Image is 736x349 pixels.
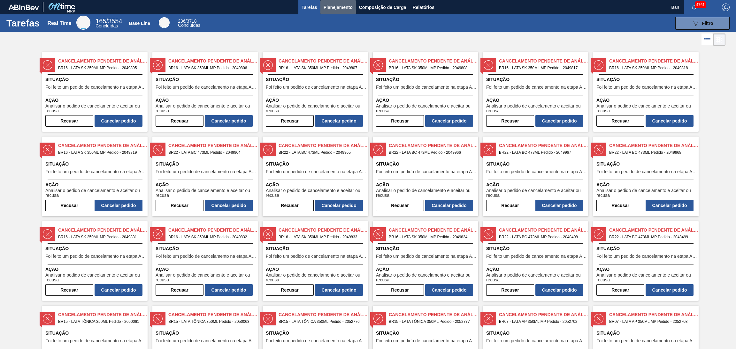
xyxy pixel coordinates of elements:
[153,314,163,323] img: status
[486,161,587,167] span: Situação
[156,85,256,90] span: Foi feito um pedido de cancelamento na etapa Aguardando Faturamento
[594,314,603,323] img: status
[266,266,366,273] span: Ação
[376,114,473,127] div: Completar tarefa: 30390859
[486,114,583,127] div: Completar tarefa: 30390860
[389,311,478,318] span: Cancelamento Pendente de Análise
[486,76,587,83] span: Situação
[499,311,588,318] span: Cancelamento Pendente de Análise
[96,19,122,28] div: Real Time
[499,149,583,156] span: BR22 - LATA BC 473ML Pedido - 2049967
[263,145,273,154] img: status
[45,198,142,211] div: Completar tarefa: 30390862
[156,198,253,211] div: Completar tarefa: 30390866
[45,200,93,211] button: Recusar
[486,200,534,211] button: Recusar
[596,188,697,198] span: Analisar o pedido de cancelamento e aceitar ou recusa
[413,4,434,11] span: Relatórios
[263,229,273,239] img: status
[266,76,366,83] span: Situação
[45,161,146,167] span: Situação
[486,85,587,90] span: Foi feito um pedido de cancelamento na etapa Aguardando Faturamento
[302,4,317,11] span: Tarefas
[596,97,697,104] span: Ação
[486,182,587,188] span: Ação
[646,200,694,211] button: Cancelar pedido
[156,182,256,188] span: Ação
[376,76,477,83] span: Situação
[45,85,146,90] span: Foi feito um pedido de cancelamento na etapa Aguardando Faturamento
[596,182,697,188] span: Ação
[535,284,583,296] button: Cancelar pedido
[45,273,146,283] span: Analisar o pedido de cancelamento e aceitar ou recusa
[702,21,713,26] span: Filtro
[609,311,699,318] span: Cancelamento Pendente de Análise
[596,200,644,211] button: Recusar
[376,115,424,127] button: Recusar
[43,60,52,70] img: status
[701,33,713,46] div: Visão em Lista
[376,283,473,296] div: Completar tarefa: 30390874
[609,64,694,71] span: BR16 - LATA SK 350ML MP Pedido - 2049818
[205,115,253,127] button: Cancelar pedido
[153,60,163,70] img: status
[263,60,273,70] img: status
[76,16,90,30] div: Real Time
[609,58,699,64] span: Cancelamento Pendente de Análise
[266,198,363,211] div: Completar tarefa: 30390867
[376,188,477,198] span: Analisar o pedido de cancelamento e aceitar ou recusa
[47,20,71,26] div: Real Time
[266,338,366,343] span: Foi feito um pedido de cancelamento na etapa Aguardando Faturamento
[596,254,697,259] span: Foi feito um pedido de cancelamento na etapa Aguardando Faturamento
[376,161,477,167] span: Situação
[168,234,253,241] span: BR16 - LATA SK 350ML MP Pedido - 2049832
[376,330,477,337] span: Situação
[499,227,588,234] span: Cancelamento Pendente de Análise
[156,283,253,296] div: Completar tarefa: 30390872
[96,18,106,25] span: 165
[373,314,383,323] img: status
[266,284,314,296] button: Recusar
[58,142,148,149] span: Cancelamento Pendente de Análise
[266,245,366,252] span: Situação
[315,200,363,211] button: Cancelar pedido
[45,114,142,127] div: Completar tarefa: 30390856
[168,64,253,71] span: BR16 - LATA SK 350ML MP Pedido - 2049806
[484,145,493,154] img: status
[596,85,697,90] span: Foi feito um pedido de cancelamento na etapa Aguardando Faturamento
[156,338,256,343] span: Foi feito um pedido de cancelamento na etapa Aguardando Faturamento
[596,266,697,273] span: Ação
[486,97,587,104] span: Ação
[45,254,146,259] span: Foi feito um pedido de cancelamento na etapa Aguardando Faturamento
[266,182,366,188] span: Ação
[178,19,200,27] div: Base Line
[266,188,366,198] span: Analisar o pedido de cancelamento e aceitar ou recusa
[596,76,697,83] span: Situação
[266,114,363,127] div: Completar tarefa: 30390858
[58,318,142,325] span: BR15 - LATA TÔNICA 350ML Pedido - 2050061
[609,149,694,156] span: BR22 - LATA BC 473ML Pedido - 2049968
[594,145,603,154] img: status
[486,169,587,174] span: Foi feito um pedido de cancelamento na etapa Aguardando Faturamento
[535,200,583,211] button: Cancelar pedido
[266,273,366,283] span: Analisar o pedido de cancelamento e aceitar ou recusa
[596,330,697,337] span: Situação
[389,234,473,241] span: BR16 - LATA SK 350ML MP Pedido - 2049834
[486,198,583,211] div: Completar tarefa: 30390869
[266,85,366,90] span: Foi feito um pedido de cancelamento na etapa Aguardando Faturamento
[156,273,256,283] span: Analisar o pedido de cancelamento e aceitar ou recusa
[153,229,163,239] img: status
[722,4,730,11] img: Logout
[609,142,699,149] span: Cancelamento Pendente de Análise
[499,142,588,149] span: Cancelamento Pendente de Análise
[178,23,200,28] span: Concluídas
[153,145,163,154] img: status
[376,284,424,296] button: Recusar
[159,17,170,28] div: Base Line
[178,19,196,24] span: / 3718
[279,318,363,325] span: BR15 - LATA TÔNICA 350ML Pedido - 2052776
[45,182,146,188] span: Ação
[45,338,146,343] span: Foi feito um pedido de cancelamento na etapa Aguardando Faturamento
[596,198,694,211] div: Completar tarefa: 30390870
[43,229,52,239] img: status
